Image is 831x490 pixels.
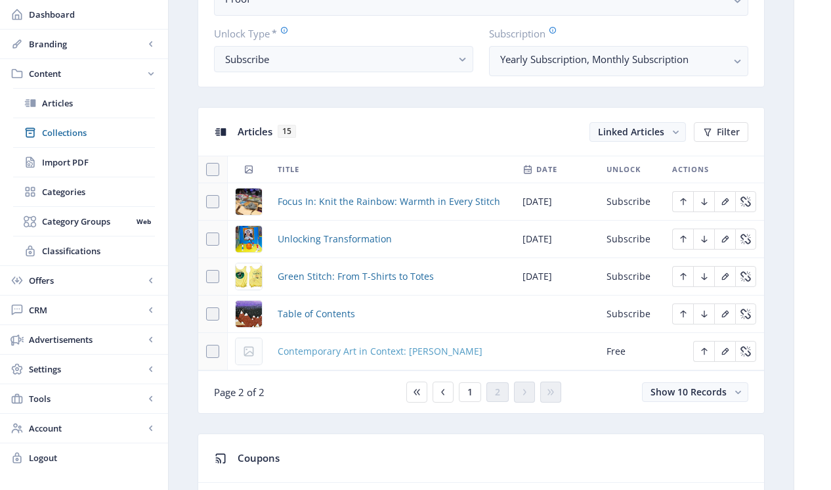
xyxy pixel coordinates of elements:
[236,301,262,327] img: 534033dc-6b60-4ff6-984e-523683310f26.png
[693,232,714,244] a: Edit page
[29,37,144,51] span: Branding
[459,382,481,402] button: 1
[42,244,155,257] span: Classifications
[198,107,765,414] app-collection-view: Articles
[735,232,756,244] a: Edit page
[278,344,482,359] a: Contemporary Art in Context: [PERSON_NAME]
[29,274,144,287] span: Offers
[13,207,155,236] a: Category GroupsWeb
[13,236,155,265] a: Classifications
[672,162,709,177] span: Actions
[42,97,155,110] span: Articles
[278,231,392,247] a: Unlocking Transformation
[672,307,693,319] a: Edit page
[735,269,756,282] a: Edit page
[714,232,735,244] a: Edit page
[599,221,664,258] td: Subscribe
[42,156,155,169] span: Import PDF
[672,232,693,244] a: Edit page
[467,387,473,397] span: 1
[214,46,473,72] button: Subscribe
[278,306,355,322] a: Table of Contents
[515,221,599,258] td: [DATE]
[599,333,664,370] td: Free
[599,296,664,333] td: Subscribe
[13,148,155,177] a: Import PDF
[672,269,693,282] a: Edit page
[714,194,735,207] a: Edit page
[500,51,727,67] nb-select-label: Yearly Subscription, Monthly Subscription
[714,307,735,319] a: Edit page
[489,26,738,41] label: Subscription
[642,382,748,402] button: Show 10 Records
[599,258,664,296] td: Subscribe
[536,162,557,177] span: Date
[489,46,748,76] button: Yearly Subscription, Monthly Subscription
[714,269,735,282] a: Edit page
[214,26,463,41] label: Unlock Type
[29,363,144,376] span: Settings
[693,269,714,282] a: Edit page
[29,422,144,435] span: Account
[607,162,641,177] span: Unlock
[132,215,155,228] nb-badge: Web
[693,307,714,319] a: Edit page
[589,122,686,142] button: Linked Articles
[650,386,727,398] span: Show 10 Records
[735,194,756,207] a: Edit page
[693,344,714,357] a: Edit page
[714,344,735,357] a: Edit page
[672,194,693,207] a: Edit page
[717,127,740,137] span: Filter
[29,8,158,21] span: Dashboard
[42,185,155,198] span: Categories
[495,387,500,397] span: 2
[236,189,262,215] img: 5f7320d8-4193-4555-9667-31468e2a1cc2.png
[42,215,132,228] span: Category Groups
[29,392,144,405] span: Tools
[13,118,155,147] a: Collections
[13,89,155,118] a: Articles
[29,303,144,317] span: CRM
[515,183,599,221] td: [DATE]
[515,258,599,296] td: [DATE]
[278,269,434,284] a: Green Stitch: From T-Shirts to Totes
[29,67,144,80] span: Content
[278,194,500,210] a: Focus In: Knit the Rainbow: Warmth in Every Stitch
[598,125,664,138] span: Linked Articles
[225,51,452,67] div: Subscribe
[599,183,664,221] td: Subscribe
[29,333,144,346] span: Advertisements
[735,344,756,357] a: Edit page
[735,307,756,319] a: Edit page
[693,194,714,207] a: Edit page
[214,386,265,399] span: Page 2 of 2
[238,125,272,138] span: Articles
[29,451,158,464] span: Logout
[694,122,748,142] button: Filter
[236,226,262,252] img: c6ecf041-67cf-4a1c-86fe-8047f6850264.png
[486,382,509,402] button: 2
[42,126,155,139] span: Collections
[13,177,155,206] a: Categories
[236,263,262,290] img: 82adbd26-e638-4f99-b184-7fbb1964b480.png
[278,125,296,138] span: 15
[278,162,299,177] span: Title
